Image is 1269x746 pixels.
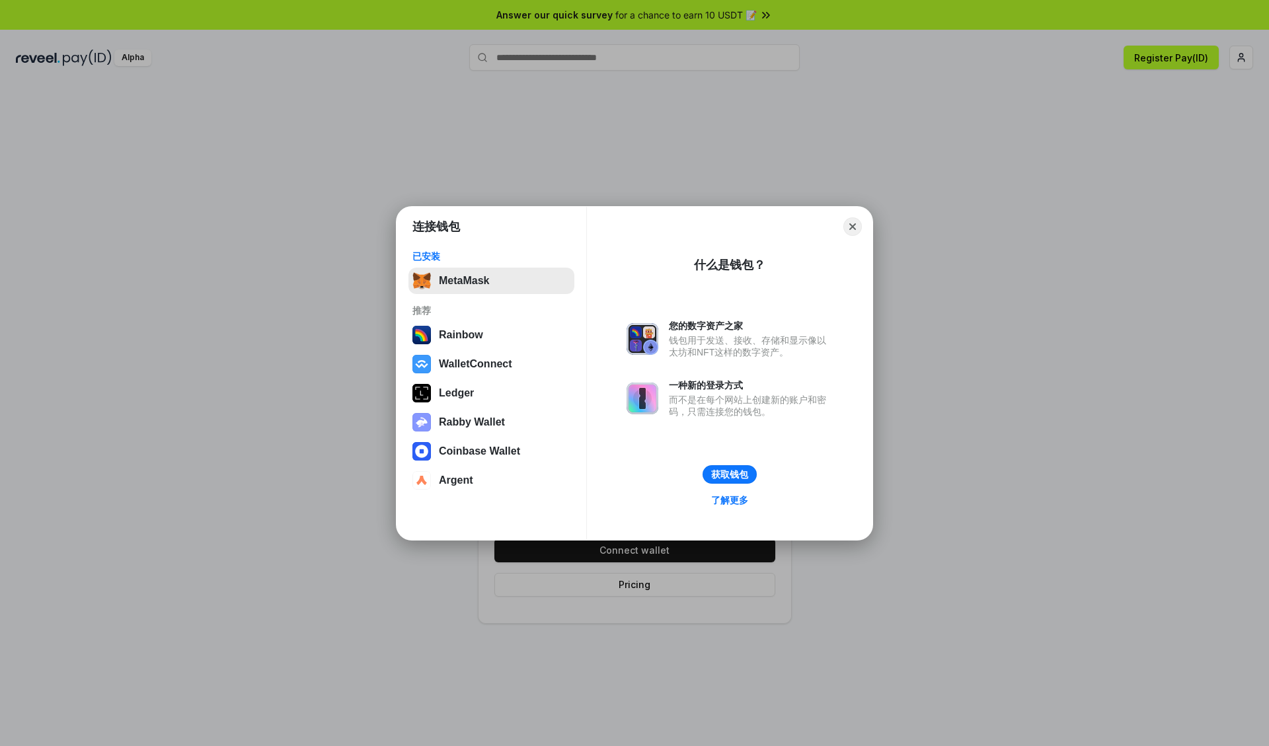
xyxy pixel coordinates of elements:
[408,467,574,494] button: Argent
[439,387,474,399] div: Ledger
[669,379,833,391] div: 一种新的登录方式
[627,323,658,355] img: svg+xml,%3Csvg%20xmlns%3D%22http%3A%2F%2Fwww.w3.org%2F2000%2Fsvg%22%20fill%3D%22none%22%20viewBox...
[412,326,431,344] img: svg+xml,%3Csvg%20width%3D%22120%22%20height%3D%22120%22%20viewBox%3D%220%200%20120%20120%22%20fil...
[408,268,574,294] button: MetaMask
[412,305,570,317] div: 推荐
[669,320,833,332] div: 您的数字资产之家
[439,329,483,341] div: Rainbow
[412,442,431,461] img: svg+xml,%3Csvg%20width%3D%2228%22%20height%3D%2228%22%20viewBox%3D%220%200%2028%2028%22%20fill%3D...
[703,492,756,509] a: 了解更多
[408,380,574,406] button: Ledger
[412,384,431,402] img: svg+xml,%3Csvg%20xmlns%3D%22http%3A%2F%2Fwww.w3.org%2F2000%2Fsvg%22%20width%3D%2228%22%20height%3...
[439,275,489,287] div: MetaMask
[627,383,658,414] img: svg+xml,%3Csvg%20xmlns%3D%22http%3A%2F%2Fwww.w3.org%2F2000%2Fsvg%22%20fill%3D%22none%22%20viewBox...
[408,351,574,377] button: WalletConnect
[412,250,570,262] div: 已安装
[711,468,748,480] div: 获取钱包
[408,322,574,348] button: Rainbow
[408,438,574,465] button: Coinbase Wallet
[412,413,431,431] img: svg+xml,%3Csvg%20xmlns%3D%22http%3A%2F%2Fwww.w3.org%2F2000%2Fsvg%22%20fill%3D%22none%22%20viewBox...
[703,465,757,484] button: 获取钱包
[412,272,431,290] img: svg+xml,%3Csvg%20fill%3D%22none%22%20height%3D%2233%22%20viewBox%3D%220%200%2035%2033%22%20width%...
[408,409,574,435] button: Rabby Wallet
[412,355,431,373] img: svg+xml,%3Csvg%20width%3D%2228%22%20height%3D%2228%22%20viewBox%3D%220%200%2028%2028%22%20fill%3D...
[669,334,833,358] div: 钱包用于发送、接收、存储和显示像以太坊和NFT这样的数字资产。
[439,445,520,457] div: Coinbase Wallet
[694,257,765,273] div: 什么是钱包？
[439,416,505,428] div: Rabby Wallet
[439,358,512,370] div: WalletConnect
[412,219,460,235] h1: 连接钱包
[439,474,473,486] div: Argent
[412,471,431,490] img: svg+xml,%3Csvg%20width%3D%2228%22%20height%3D%2228%22%20viewBox%3D%220%200%2028%2028%22%20fill%3D...
[711,494,748,506] div: 了解更多
[669,394,833,418] div: 而不是在每个网站上创建新的账户和密码，只需连接您的钱包。
[843,217,862,236] button: Close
